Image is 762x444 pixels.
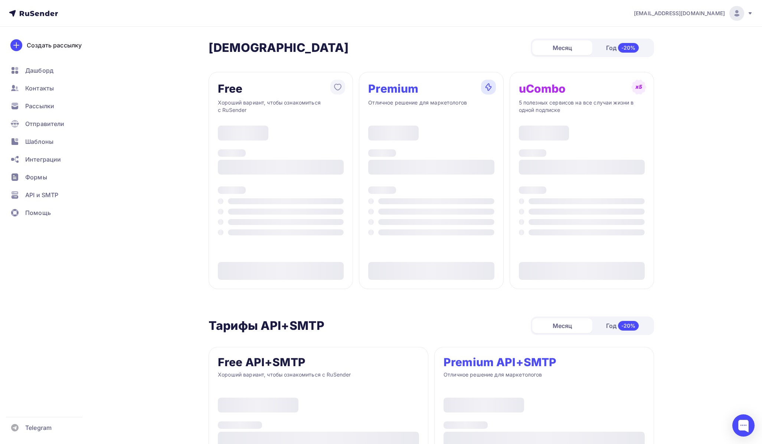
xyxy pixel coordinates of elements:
a: [EMAIL_ADDRESS][DOMAIN_NAME] [634,6,753,21]
div: Месяц [532,318,592,333]
span: Шаблоны [25,137,53,146]
a: Контакты [6,81,94,96]
div: Premium [368,83,418,95]
a: Шаблоны [6,134,94,149]
span: Интеграции [25,155,61,164]
div: uCombo [519,83,566,95]
a: Отправители [6,116,94,131]
div: -20% [618,321,639,331]
span: Telegram [25,423,52,432]
div: Free [218,83,243,95]
div: Год [592,40,653,56]
span: Формы [25,173,47,182]
a: Рассылки [6,99,94,113]
span: [EMAIL_ADDRESS][DOMAIN_NAME] [634,10,725,17]
a: Формы [6,170,94,185]
span: Контакты [25,84,54,93]
a: Дашборд [6,63,94,78]
div: Отличное решение для маркетологов [444,371,645,386]
span: API и SMTP [25,190,58,199]
h2: Тарифы API+SMTP [209,318,324,333]
span: Помощь [25,208,51,217]
div: Premium API+SMTP [444,356,556,368]
div: Год [592,318,653,334]
div: Месяц [532,40,592,55]
h2: [DEMOGRAPHIC_DATA] [209,40,349,55]
div: Хороший вариант, чтобы ознакомиться с RuSender [218,371,419,386]
div: Создать рассылку [27,41,82,50]
span: Рассылки [25,102,54,110]
div: Free API+SMTP [218,356,305,368]
span: Отправители [25,119,65,128]
div: 5 полезных сервисов на все случаи жизни в одной подписке [519,99,645,114]
span: Дашборд [25,66,53,75]
div: Хороший вариант, чтобы ознакомиться с RuSender [218,99,344,114]
div: Отличное решение для маркетологов [368,99,494,114]
div: -20% [618,43,639,53]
